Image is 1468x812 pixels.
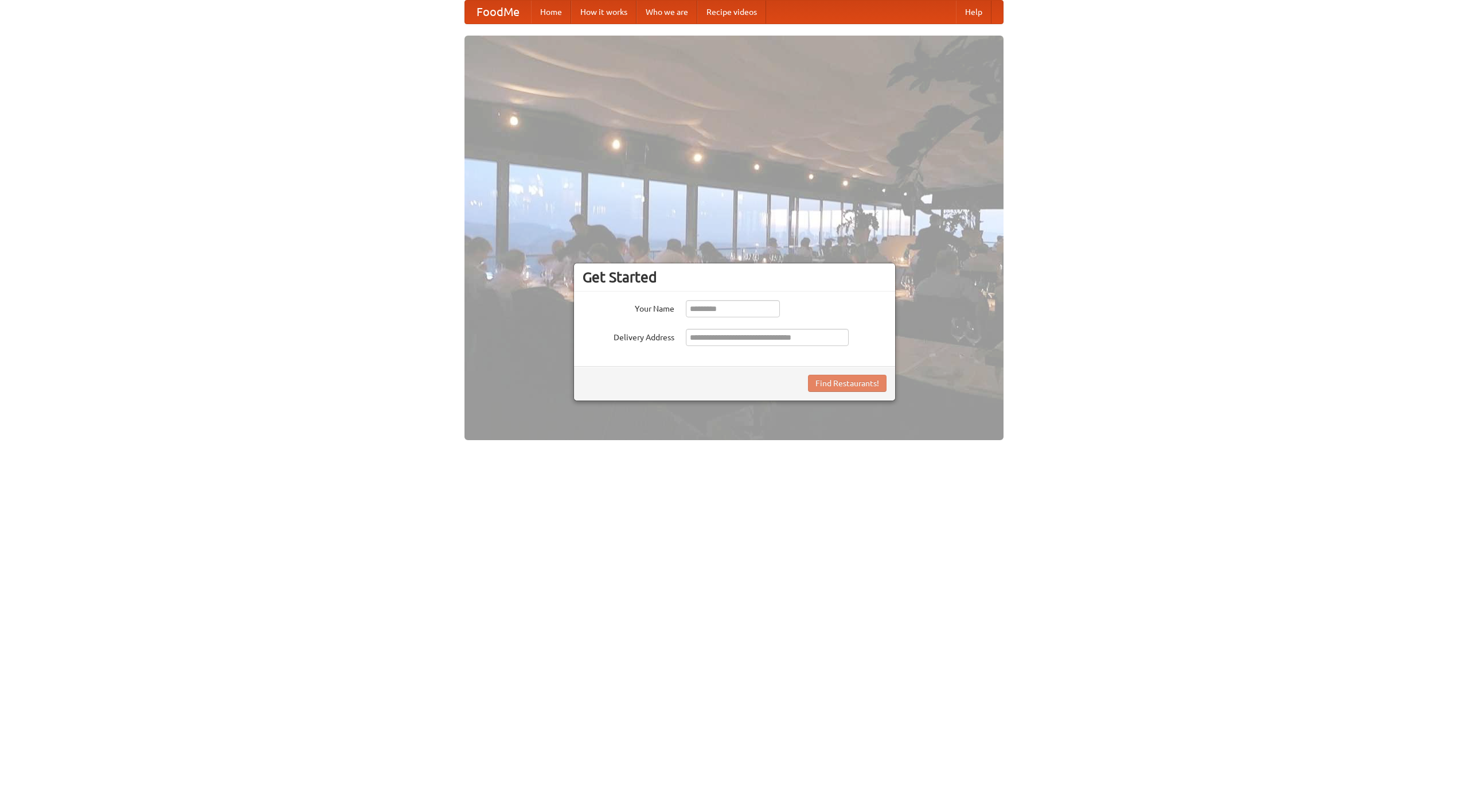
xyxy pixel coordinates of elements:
a: Recipe videos [697,1,766,24]
a: Help [956,1,991,24]
a: FoodMe [465,1,531,24]
button: Find Restaurants! [808,375,887,392]
h3: Get Started [583,269,887,286]
a: Home [531,1,571,24]
a: How it works [571,1,637,24]
a: Who we are [637,1,697,24]
label: Your Name [583,300,674,314]
label: Delivery Address [583,329,674,343]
